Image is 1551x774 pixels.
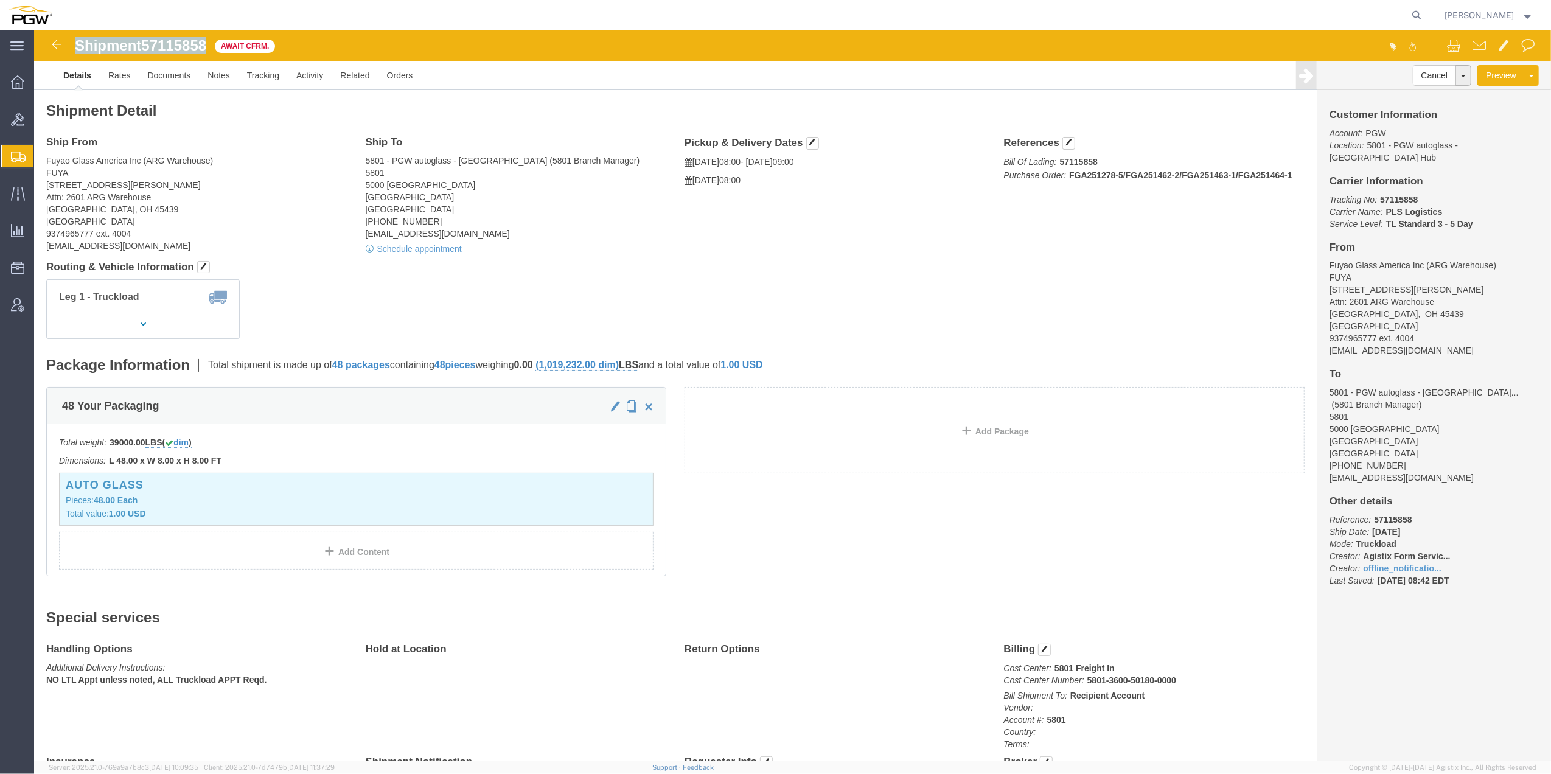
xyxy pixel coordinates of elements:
iframe: FS Legacy Container [34,30,1551,761]
span: [DATE] 11:37:29 [287,764,335,771]
button: [PERSON_NAME] [1445,8,1535,23]
span: Ksenia Gushchina-Kerecz [1445,9,1514,22]
img: logo [9,6,52,24]
span: Copyright © [DATE]-[DATE] Agistix Inc., All Rights Reserved [1349,762,1536,773]
span: Server: 2025.21.0-769a9a7b8c3 [49,764,198,771]
span: Client: 2025.21.0-7d7479b [204,764,335,771]
span: [DATE] 10:09:35 [149,764,198,771]
a: Support [652,764,683,771]
a: Feedback [683,764,714,771]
